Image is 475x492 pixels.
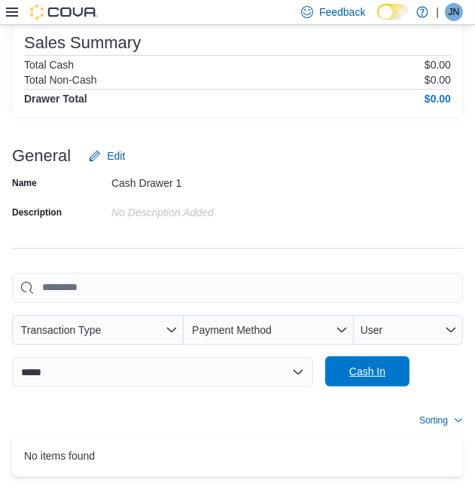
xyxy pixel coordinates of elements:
span: User [361,324,383,336]
img: Cova [30,5,98,20]
button: Sorting [419,411,463,429]
button: Transaction Type [12,315,184,345]
h3: Sales Summary [24,34,141,52]
p: | [436,3,439,21]
input: Dark Mode [377,4,409,20]
span: Transaction Type [21,324,102,336]
button: Edit [83,141,131,171]
span: JN [449,3,460,21]
p: $0.00 [425,59,451,71]
input: This is a search bar. As you type, the results lower in the page will automatically filter. [12,273,463,303]
span: No items found [24,447,95,465]
span: Cash In [349,364,385,379]
h4: $0.00 [425,93,451,105]
h6: Total Non-Cash [24,74,97,86]
h4: Drawer Total [24,93,87,105]
button: Cash In [325,356,410,387]
span: Payment Method [192,324,272,336]
button: User [354,315,463,345]
label: Name [12,177,37,189]
span: Edit [107,148,125,163]
div: Cash Drawer 1 [111,171,313,189]
button: Payment Method [184,315,354,345]
span: Feedback [319,5,365,20]
label: Description [12,206,62,218]
div: No Description added [111,200,313,218]
h6: Total Cash [24,59,74,71]
span: Sorting [419,414,448,426]
p: $0.00 [425,74,451,86]
div: Jesse Neira [445,3,463,21]
h3: General [12,147,71,165]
